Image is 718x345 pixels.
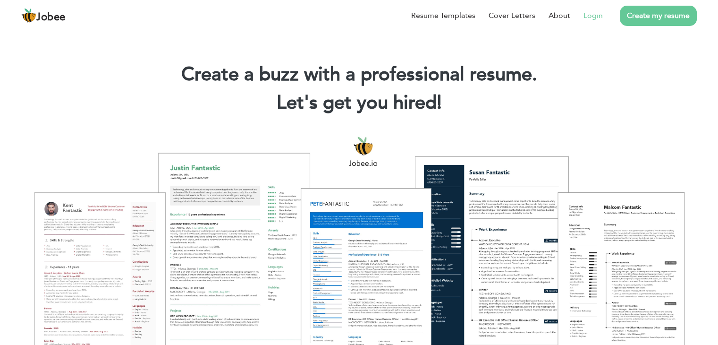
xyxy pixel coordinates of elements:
[36,12,66,23] span: Jobee
[411,10,475,21] a: Resume Templates
[14,62,704,87] h1: Create a buzz with a professional resume.
[437,90,441,116] span: |
[583,10,603,21] a: Login
[21,8,36,23] img: jobee.io
[21,8,66,23] a: Jobee
[323,90,442,116] span: get you hired!
[489,10,535,21] a: Cover Letters
[549,10,570,21] a: About
[14,91,704,115] h2: Let's
[620,6,697,26] a: Create my resume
